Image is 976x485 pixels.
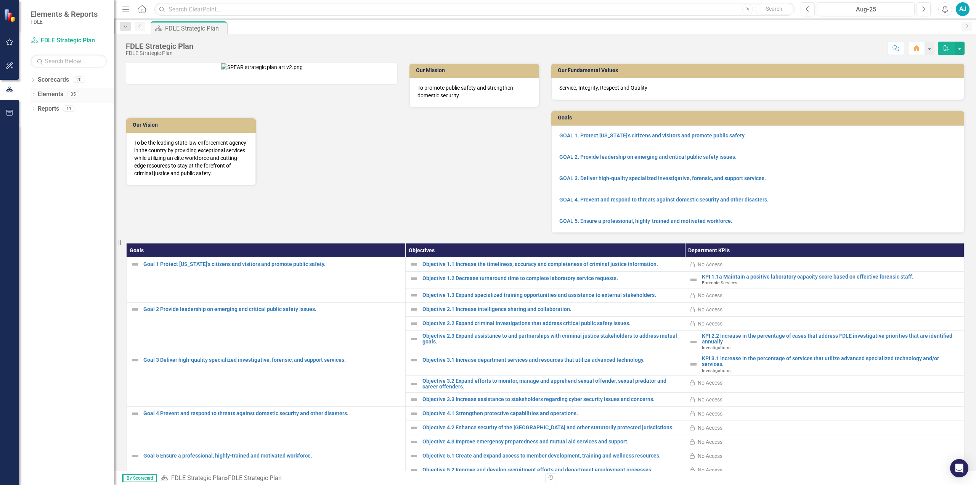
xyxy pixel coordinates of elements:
span: Investigations [702,345,730,350]
a: Goal 5 Ensure a professional, highly-trained and motivated workforce. [143,453,401,459]
a: Goal 3 Deliver high-quality specialized investigative, forensic, and support services. [143,357,401,363]
a: GOAL 2. Provide leadership on emerging and critical public safety issues. [559,154,737,160]
p: To promote public safety and strengthen domestic security. [417,84,531,99]
a: Objective 4.3 Improve emergency preparedness and mutual aid services and support. [422,439,681,445]
a: Elements [38,90,63,99]
div: No Access [698,396,722,403]
a: GOAL 3. Deliver high-quality specialized investigative, forensic, and support services. [559,175,766,181]
td: Double-Click to Edit Right Click for Context Menu [685,330,964,353]
a: Objective 2.2 Expand criminal investigations that address critical public safety issues. [422,321,681,326]
span: Elements & Reports [30,10,98,19]
img: Not Defined [409,437,419,446]
a: Objective 3.2 Expand efforts to monitor, manage and apprehend sexual offender, sexual predator an... [422,378,681,390]
div: 11 [63,105,75,112]
input: Search Below... [30,55,107,68]
a: FDLE Strategic Plan [30,36,107,45]
a: Objective 2.1 Increase intelligence sharing and collaboration. [422,306,681,312]
img: Not Defined [130,451,140,461]
a: Goal 4 Prevent and respond to threats against domestic security and other disasters. [143,411,401,416]
small: FDLE [30,19,98,25]
a: Objective 4.1 Strengthen protective capabilities and operations. [422,411,681,416]
div: No Access [698,424,722,432]
div: No Access [698,379,722,387]
span: Search [766,6,782,12]
button: AJ [956,2,970,16]
a: Objective 4.2 Enhance security of the [GEOGRAPHIC_DATA] and other statutorily protected jurisdict... [422,425,681,430]
img: Not Defined [689,337,698,346]
img: ClearPoint Strategy [4,9,17,22]
a: FDLE Strategic Plan [171,474,225,482]
div: No Access [698,292,722,299]
div: Aug-25 [820,5,912,14]
div: » [161,474,539,483]
a: KPI 3.1 Increase in the percentage of services that utilize advanced specialized technology and/o... [702,356,960,367]
div: Open Intercom Messenger [950,459,968,477]
img: Not Defined [409,291,419,300]
a: KPI 1.1a Maintain a positive laboratory capacity score based on effective forensic staff. [702,274,960,280]
a: Objective 3.3 Increase assistance to stakeholders regarding cyber security issues and concerns. [422,396,681,402]
img: SPEAR strategic plan art v2.png [221,63,303,71]
a: Objective 1.3 Expand specialized training opportunities and assistance to external stakeholders. [422,292,681,298]
img: Not Defined [409,260,419,269]
a: Objective 5.1 Create and expand access to member development, training and wellness resources. [422,453,681,459]
span: Investigations [702,368,730,373]
a: GOAL 4. Prevent and respond to threats against domestic security and other disasters. [559,197,769,203]
img: Not Defined [409,409,419,418]
h3: Goals [558,115,960,121]
a: Goal 2 Provide leadership on emerging and critical public safety issues. [143,306,401,312]
a: GOAL 5. Ensure a professional, highly-trained and motivated workforce. [559,218,732,224]
h3: Our Vision [133,122,252,128]
img: Not Defined [409,423,419,432]
h3: Our Mission [416,68,535,73]
a: Objective 5.2 Improve and develop recruitment efforts and department employment processes. [422,467,681,473]
img: Not Defined [409,334,419,343]
a: Objective 1.2 Decrease turnaround time to complete laboratory service requests. [422,276,681,281]
a: Objective 2.3 Expand assistance to and partnerships with criminal justice stakeholders to address... [422,333,681,345]
img: Not Defined [689,275,698,284]
a: Goal 1 Protect [US_STATE]'s citizens and visitors and promote public safety. [143,261,401,267]
h3: Our Fundamental Values [558,68,960,73]
div: No Access [698,452,722,460]
p: To be the leading state law enforcement agency in the country by providing exceptional services w... [134,139,248,177]
div: No Access [698,410,722,417]
div: No Access [698,261,722,268]
img: Not Defined [689,360,698,369]
img: Not Defined [409,319,419,328]
img: Not Defined [409,395,419,404]
span: By Scorecard [122,474,157,482]
div: No Access [698,306,722,313]
input: Search ClearPoint... [154,3,795,16]
img: Not Defined [130,409,140,418]
img: Not Defined [409,379,419,388]
a: Scorecards [38,76,69,84]
button: Aug-25 [817,2,915,16]
a: Objective 3.1 Increase department services and resources that utilize advanced technology. [422,357,681,363]
img: Not Defined [409,356,419,365]
div: FDLE Strategic Plan [126,42,193,50]
div: FDLE Strategic Plan [126,50,193,56]
a: KPI 2.2 Increase in the percentage of cases that address FDLE investigative priorities that are i... [702,333,960,345]
div: No Access [698,466,722,474]
img: Not Defined [409,466,419,475]
img: Not Defined [130,356,140,365]
div: No Access [698,438,722,446]
div: No Access [698,320,722,327]
a: GOAL 1. Protect [US_STATE]'s citizens and visitors and promote public safety. [559,132,746,139]
div: FDLE Strategic Plan [228,474,282,482]
p: Service, Integrity, Respect and Quality [559,84,956,92]
span: Forensic Services [702,280,737,285]
a: Objective 1.1 Increase the timeliness, accuracy and completeness of criminal justice information. [422,261,681,267]
img: Not Defined [130,260,140,269]
img: Not Defined [409,274,419,283]
td: Double-Click to Edit Right Click for Context Menu [685,353,964,375]
div: 35 [67,91,79,98]
a: Reports [38,105,59,113]
img: Not Defined [130,305,140,314]
button: Search [755,4,793,15]
img: Not Defined [409,305,419,314]
div: 20 [73,77,85,83]
div: FDLE Strategic Plan [165,24,225,33]
img: Not Defined [409,451,419,461]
